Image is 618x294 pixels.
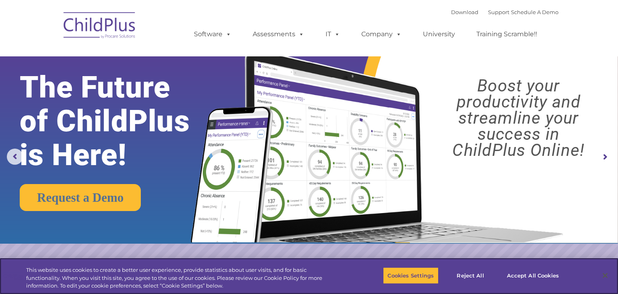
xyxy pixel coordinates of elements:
[245,26,312,42] a: Assessments
[383,267,438,284] button: Cookies Settings
[20,70,217,172] rs-layer: The Future of ChildPlus is Here!
[20,184,141,211] a: Request a Demo
[317,26,348,42] a: IT
[427,78,610,158] rs-layer: Boost your productivity and streamline your success in ChildPlus Online!
[488,9,509,15] a: Support
[112,86,146,92] span: Phone number
[596,267,614,284] button: Close
[445,267,496,284] button: Reject All
[415,26,463,42] a: University
[503,267,563,284] button: Accept All Cookies
[353,26,410,42] a: Company
[26,266,340,290] div: This website uses cookies to create a better user experience, provide statistics about user visit...
[451,9,558,15] font: |
[451,9,478,15] a: Download
[468,26,545,42] a: Training Scramble!!
[112,53,136,59] span: Last name
[60,6,140,47] img: ChildPlus by Procare Solutions
[511,9,558,15] a: Schedule A Demo
[186,26,239,42] a: Software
